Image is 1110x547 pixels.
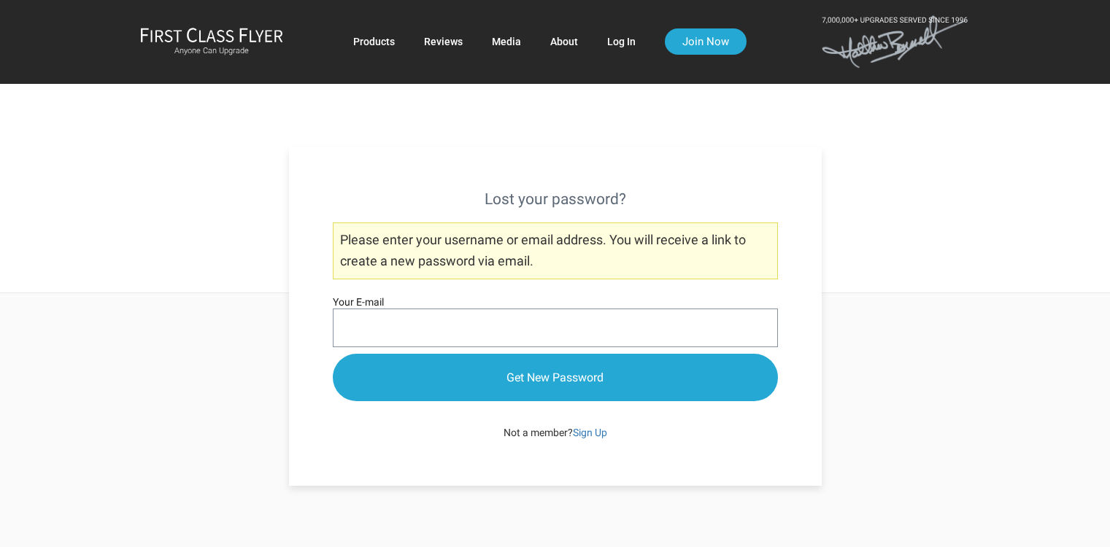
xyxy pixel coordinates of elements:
img: First Class Flyer [140,27,283,42]
a: Products [353,28,395,55]
a: Media [492,28,521,55]
a: Reviews [424,28,463,55]
a: First Class FlyerAnyone Can Upgrade [140,27,283,56]
a: Sign Up [573,427,607,438]
label: Your E-mail [333,294,384,310]
a: Join Now [665,28,747,55]
p: Please enter your username or email address. You will receive a link to create a new password via... [333,222,778,279]
input: Get New Password [333,354,778,401]
a: About [550,28,578,55]
small: Anyone Can Upgrade [140,46,283,56]
strong: Lost your password? [485,190,626,208]
a: Log In [607,28,636,55]
span: Not a member? [504,427,607,438]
